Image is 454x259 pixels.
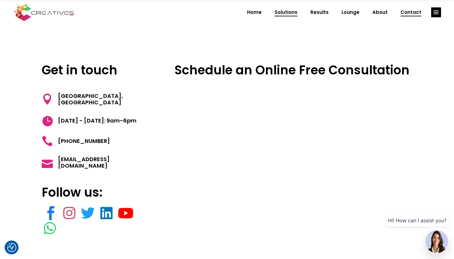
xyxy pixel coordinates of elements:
a: Results [304,4,335,20]
span: Results [310,4,329,20]
h3: Schedule an Online Free Consultation [172,63,412,77]
span: [GEOGRAPHIC_DATA], [GEOGRAPHIC_DATA] [53,93,152,106]
span: Home [247,4,262,20]
a: link [44,221,56,236]
a: link [118,206,134,221]
span: Lounge [342,4,359,20]
div: Hi! How can I assist you? [385,214,449,227]
button: Consent Preferences [7,243,16,252]
h3: Follow us: [42,185,152,200]
a: Lounge [335,4,366,20]
a: link [81,206,95,221]
span: [DATE] - [DATE]: 9am-6pm [53,115,137,126]
a: link [431,7,441,17]
a: link [63,206,75,221]
img: Creatives [13,3,75,22]
a: Contact [394,4,428,20]
span: Solutions [275,4,297,20]
a: [PHONE_NUMBER] [42,136,110,147]
img: agent [425,230,448,253]
img: Revisit consent button [7,243,16,252]
a: Home [241,4,268,20]
a: [EMAIL_ADDRESS][DOMAIN_NAME] [42,156,152,169]
a: Solutions [268,4,304,20]
span: About [372,4,388,20]
a: link [44,206,58,221]
span: [EMAIL_ADDRESS][DOMAIN_NAME] [53,156,152,169]
a: About [366,4,394,20]
a: link [100,206,112,221]
span: Contact [401,4,421,20]
h3: Get in touch [42,63,152,77]
span: [PHONE_NUMBER] [53,136,110,147]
